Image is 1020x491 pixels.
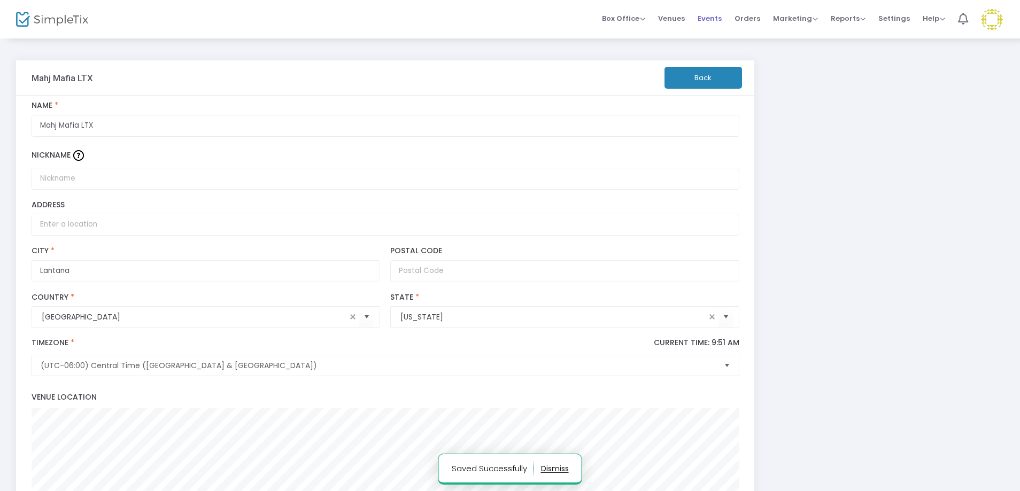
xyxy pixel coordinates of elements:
span: Box Office [602,13,645,24]
input: City [32,260,380,282]
label: Timezone [32,338,739,355]
span: Venues [658,5,685,32]
h3: Mahj Mafia LTX [32,73,93,83]
label: State [390,293,739,302]
input: Select Country [42,311,346,323]
span: Marketing [773,13,818,24]
input: Postal Code [390,260,739,282]
button: Back [664,67,742,89]
label: Address [32,200,739,210]
button: Select [720,355,735,376]
span: Settings [878,5,910,32]
p: Current Time: 9:51 AM [654,338,739,348]
img: question-mark [73,150,84,161]
button: dismiss [541,460,569,477]
input: Nickname [32,168,739,190]
span: clear [346,310,359,323]
span: Orders [735,5,760,32]
span: clear [706,310,718,323]
label: City [32,246,380,256]
label: Country [32,293,380,302]
input: Enter Venue Name [32,115,739,137]
button: Select [718,306,733,328]
span: Help [923,13,945,24]
label: Postal Code [390,246,739,256]
span: Venue Location [32,392,97,402]
span: Events [698,5,722,32]
label: Nickname [32,147,739,163]
label: Name [32,101,739,111]
input: Enter a location [32,214,739,236]
button: Select [359,306,374,328]
input: Select State [400,311,705,323]
p: Saved Successfully [452,460,534,477]
span: (UTC-06:00) Central Time ([GEOGRAPHIC_DATA] & [GEOGRAPHIC_DATA]) [41,360,715,371]
span: Reports [831,13,866,24]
